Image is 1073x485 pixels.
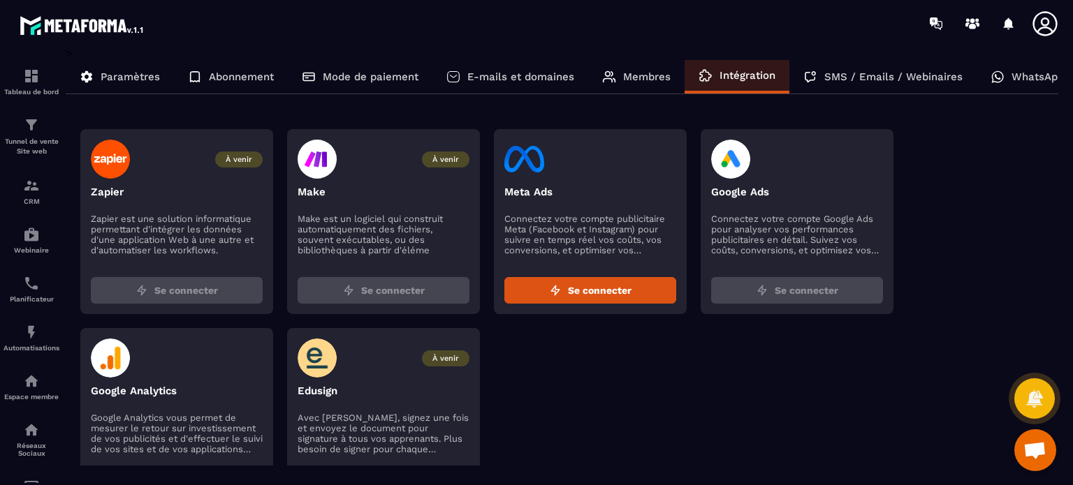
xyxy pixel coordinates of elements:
p: Edusign [298,385,469,397]
img: automations [23,373,40,389]
span: À venir [215,151,263,167]
p: Planificateur [3,295,59,303]
span: Se connecter [568,283,632,297]
a: formationformationCRM [3,167,59,216]
p: Mode de paiement [323,70,418,83]
img: zapier-logo.003d59f5.svg [91,140,131,179]
img: edusign-logo.5fe905fa.svg [298,338,337,378]
p: Tableau de bord [3,88,59,96]
a: automationsautomationsAutomatisations [3,313,59,362]
p: Zapier [91,186,263,198]
a: formationformationTableau de bord [3,57,59,106]
span: Se connecter [775,283,838,297]
p: Meta Ads [504,186,676,198]
button: Se connecter [711,277,883,304]
img: formation [23,177,40,194]
button: Se connecter [504,277,676,304]
img: make-logo.47d65c36.svg [298,140,337,179]
p: Zapier est une solution informatique permettant d'intégrer les données d'une application Web à un... [91,214,263,255]
p: Google Ads [711,186,883,198]
img: zap.8ac5aa27.svg [136,285,147,296]
span: Se connecter [154,283,218,297]
p: Google Analytics [91,385,263,397]
img: zap.8ac5aa27.svg [757,285,768,296]
p: E-mails et domaines [467,70,574,83]
span: À venir [422,151,469,167]
span: Se connecter [361,283,425,297]
img: formation [23,117,40,133]
p: Make est un logiciel qui construit automatiquement des fichiers, souvent exécutables, ou des bibl... [298,214,469,255]
a: social-networksocial-networkRéseaux Sociaux [3,411,59,468]
p: Espace membre [3,393,59,401]
img: facebook-logo.eb727249.svg [504,140,544,179]
img: scheduler [23,275,40,292]
p: CRM [3,197,59,205]
img: automations [23,324,40,341]
p: Automatisations [3,344,59,352]
a: formationformationTunnel de vente Site web [3,106,59,167]
p: Paramètres [101,70,160,83]
p: Intégration [720,69,775,82]
img: automations [23,226,40,243]
a: automationsautomationsEspace membre [3,362,59,411]
p: Tunnel de vente Site web [3,137,59,156]
p: Avec [PERSON_NAME], signez une fois et envoyez le document pour signature à tous vos apprenants. ... [298,412,469,454]
p: Google Analytics vous permet de mesurer le retour sur investissement de vos publicités et d'effec... [91,412,263,454]
p: Membres [623,70,671,83]
a: automationsautomationsWebinaire [3,216,59,264]
img: zap.8ac5aa27.svg [343,285,354,296]
p: Connectez votre compte publicitaire Meta (Facebook et Instagram) pour suivre en temps réel vos co... [504,214,676,255]
p: SMS / Emails / Webinaires [824,70,963,83]
p: Abonnement [209,70,274,83]
span: À venir [422,350,469,366]
img: formation [23,68,40,84]
img: zap.8ac5aa27.svg [550,285,561,296]
p: Make [298,186,469,198]
img: logo [20,13,145,38]
img: google-ads-logo.4cdbfafa.svg [711,140,751,179]
p: WhatsApp [1012,70,1064,83]
img: google-analytics-logo.594682c4.svg [91,338,131,378]
p: Webinaire [3,246,59,254]
button: Se connecter [298,277,469,304]
p: Réseaux Sociaux [3,442,59,457]
button: Se connecter [91,277,263,304]
p: Connectez votre compte Google Ads pour analyser vos performances publicitaires en détail. Suivez ... [711,214,883,255]
div: Ouvrir le chat [1014,429,1056,471]
a: schedulerschedulerPlanificateur [3,264,59,313]
img: social-network [23,421,40,438]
